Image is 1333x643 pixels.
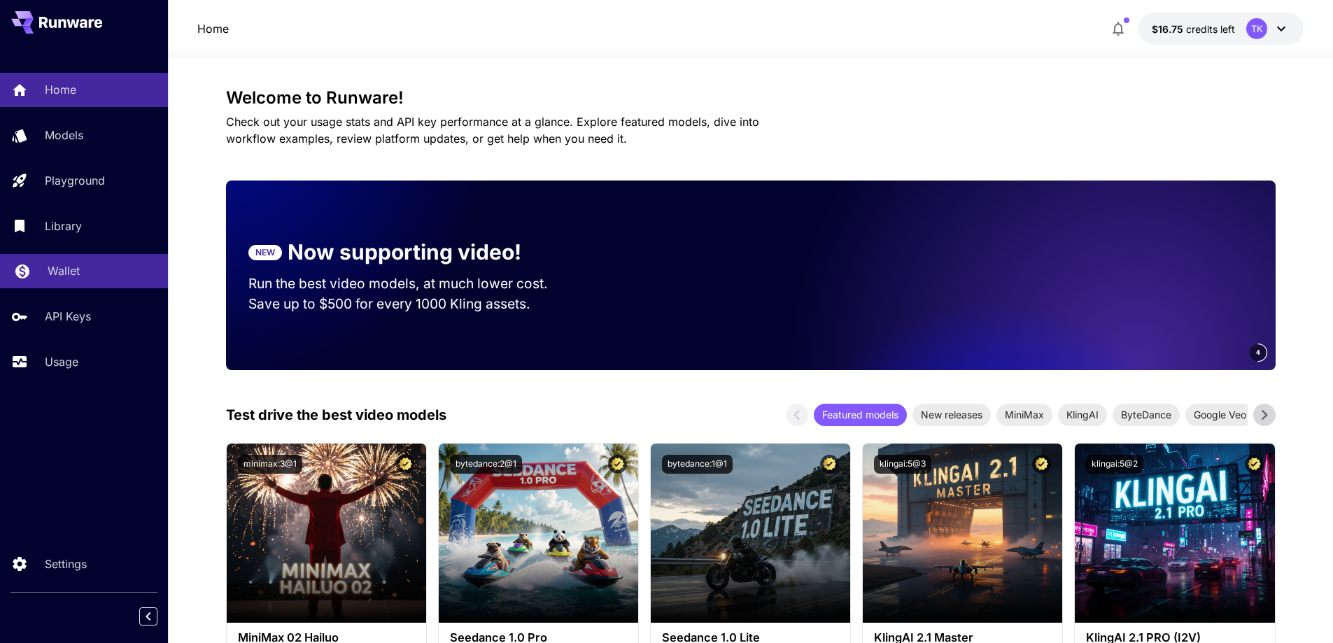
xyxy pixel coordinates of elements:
div: $16.7481 [1152,22,1235,36]
button: Certified Model – Vetted for best performance and includes a commercial license. [820,455,839,474]
p: Library [45,218,82,234]
button: bytedance:2@1 [450,455,522,474]
div: Google Veo [1185,404,1255,426]
button: $16.7481TK [1138,13,1304,45]
span: New releases [912,407,991,422]
img: alt [227,444,426,623]
button: bytedance:1@1 [662,455,733,474]
p: Image Inference [202,175,265,185]
p: Run the best video models, at much lower cost. [248,274,574,294]
div: KlingAI [1058,404,1107,426]
div: Featured models [814,404,907,426]
h3: Welcome to Runware! [226,88,1276,108]
div: TK [1246,18,1267,39]
p: Playground [45,172,105,189]
span: $16.75 [1152,23,1186,35]
nav: breadcrumb [197,20,229,37]
p: Home [45,81,76,98]
p: API Keys [45,308,91,325]
span: 4 [1256,347,1260,358]
button: minimax:3@1 [238,455,302,474]
span: Google Veo [1185,407,1255,422]
p: Wallet [48,262,80,279]
p: Background Removal [202,226,286,236]
span: KlingAI [1058,407,1107,422]
img: alt [863,444,1062,623]
p: PhotoMaker [202,302,249,312]
p: Settings [45,556,87,572]
a: Home [197,20,229,37]
button: Collapse sidebar [139,607,157,626]
button: klingai:5@2 [1086,455,1143,474]
p: Models [45,127,83,143]
p: Video Inference [202,200,264,210]
div: ByteDance [1113,404,1180,426]
span: Featured models [814,407,907,422]
img: alt [1075,444,1274,623]
p: Usage [45,353,78,370]
p: Save up to $500 for every 1000 Kling assets. [248,294,574,314]
button: Certified Model – Vetted for best performance and includes a commercial license. [1032,455,1051,474]
p: Image Upscale [202,251,260,261]
p: ControlNet Preprocess [202,277,292,287]
p: Now supporting video! [288,236,521,268]
button: Certified Model – Vetted for best performance and includes a commercial license. [608,455,627,474]
div: Collapse sidebar [150,604,168,629]
span: credits left [1186,23,1235,35]
button: klingai:5@3 [874,455,931,474]
span: MiniMax [996,407,1052,422]
p: Test drive the best video models [226,404,446,425]
button: Certified Model – Vetted for best performance and includes a commercial license. [396,455,415,474]
img: alt [439,444,638,623]
span: Check out your usage stats and API key performance at a glance. Explore featured models, dive int... [226,115,759,146]
img: alt [651,444,850,623]
button: Certified Model – Vetted for best performance and includes a commercial license. [1245,455,1264,474]
div: MiniMax [996,404,1052,426]
div: New releases [912,404,991,426]
span: ByteDance [1113,407,1180,422]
